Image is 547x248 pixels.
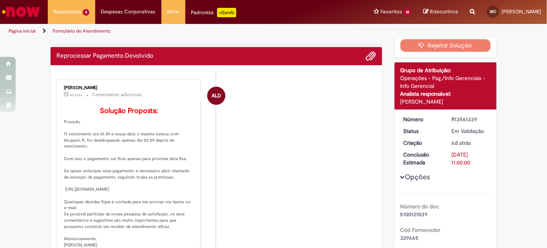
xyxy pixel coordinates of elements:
[423,8,458,16] a: Rascunhos
[400,74,491,90] div: Operações - Pag./Info Gerenciais - Info Gerencial
[400,203,439,210] b: Número do doc
[366,51,376,61] button: Adicionar anexos
[400,66,491,74] div: Grupo de Atribuição:
[398,127,446,135] dt: Status
[217,8,236,17] p: +GenAi
[53,28,110,34] a: Formulário de Atendimento
[64,86,194,90] div: [PERSON_NAME]
[400,226,441,233] b: Cód Fornecedor
[56,53,153,60] h2: Reprocessar Pagamento Devolvido Histórico de tíquete
[83,9,89,16] span: 8
[400,90,491,98] div: Analista responsável:
[451,115,488,123] div: R13561339
[6,24,359,38] ul: Trilhas de página
[70,93,82,97] span: 4d atrás
[451,139,471,146] span: 6d atrás
[167,8,179,16] span: More
[92,91,142,98] small: Comentários adicionais
[398,115,446,123] dt: Número
[451,151,488,166] div: [DATE] 11:00:00
[400,98,491,106] div: [PERSON_NAME]
[502,8,541,15] span: [PERSON_NAME]
[400,234,419,241] span: 329665
[212,86,221,105] span: ALD
[400,39,491,52] button: Rejeitar Solução
[404,9,411,16] span: 18
[54,8,81,16] span: Requisições
[9,28,36,34] a: Página inicial
[490,9,496,14] span: WC
[451,139,471,146] time: 24/09/2025 06:40:55
[430,8,458,15] span: Rascunhos
[400,211,428,218] span: 5100121039
[398,151,446,166] dt: Conclusão Estimada
[70,93,82,97] time: 25/09/2025 15:59:49
[207,87,225,105] div: Andressa Luiza Da Silva
[101,8,156,16] span: Despesas Corporativas
[451,139,488,147] div: 24/09/2025 06:40:55
[1,4,41,20] img: ServiceNow
[398,139,446,147] dt: Criação
[100,106,158,115] b: Solução Proposta:
[380,8,402,16] span: Favoritos
[191,8,236,17] div: Padroniza
[451,127,488,135] div: Em Validação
